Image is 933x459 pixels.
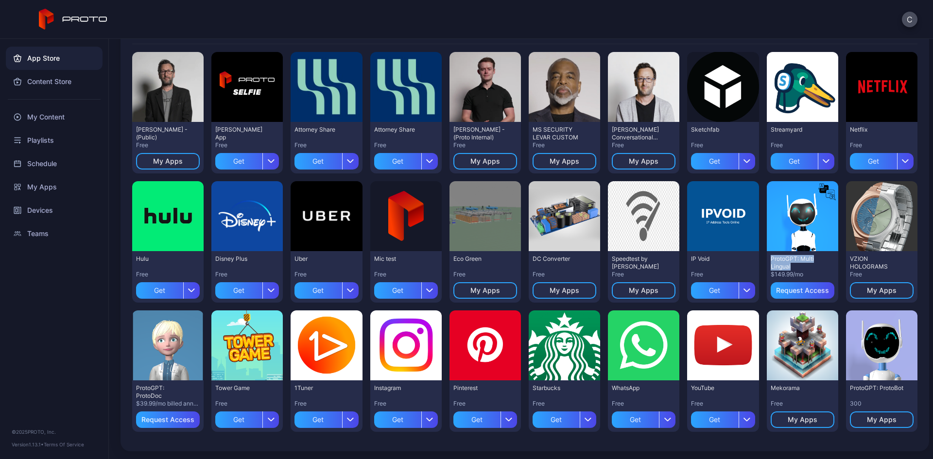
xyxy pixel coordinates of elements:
[612,408,675,428] button: Get
[6,105,103,129] a: My Content
[136,400,200,408] div: $39.99/mo billed annually
[612,411,659,428] div: Get
[691,126,744,134] div: Sketchfab
[141,416,194,424] div: Request Access
[612,141,675,149] div: Free
[294,149,358,170] button: Get
[136,126,190,141] div: David N Persona - (Public)
[533,408,596,428] button: Get
[850,153,897,170] div: Get
[374,278,438,299] button: Get
[612,271,675,278] div: Free
[612,255,665,271] div: Speedtest by Ookla
[215,408,279,428] button: Get
[850,282,914,299] button: My Apps
[771,282,834,299] button: Request Access
[294,384,348,392] div: 1Tuner
[453,408,517,428] button: Get
[136,282,183,299] div: Get
[215,141,279,149] div: Free
[453,282,517,299] button: My Apps
[612,126,665,141] div: David Conversational Persona - (Proto Internal)
[533,126,586,141] div: MS SECURITY LEVAR CUSTOM
[850,149,914,170] button: Get
[691,141,755,149] div: Free
[771,400,834,408] div: Free
[294,411,342,428] div: Get
[215,126,269,141] div: David Selfie App
[374,126,428,134] div: Attorney Share
[771,141,834,149] div: Free
[533,400,596,408] div: Free
[136,141,200,149] div: Free
[6,152,103,175] a: Schedule
[136,411,200,428] button: Request Access
[294,400,358,408] div: Free
[691,400,755,408] div: Free
[374,282,421,299] div: Get
[6,70,103,93] a: Content Store
[215,384,269,392] div: Tower Game
[215,411,262,428] div: Get
[691,278,755,299] button: Get
[533,271,596,278] div: Free
[470,157,500,165] div: My Apps
[691,408,755,428] button: Get
[470,287,500,294] div: My Apps
[788,416,817,424] div: My Apps
[6,199,103,222] div: Devices
[850,384,903,392] div: ProtoGPT: ProtoBot
[453,141,517,149] div: Free
[550,157,579,165] div: My Apps
[453,411,501,428] div: Get
[533,282,596,299] button: My Apps
[691,411,738,428] div: Get
[374,400,438,408] div: Free
[294,141,358,149] div: Free
[612,282,675,299] button: My Apps
[850,271,914,278] div: Free
[215,278,279,299] button: Get
[453,400,517,408] div: Free
[533,153,596,170] button: My Apps
[12,442,44,447] span: Version 1.13.1 •
[6,47,103,70] a: App Store
[215,255,269,263] div: Disney Plus
[374,141,438,149] div: Free
[294,153,342,170] div: Get
[294,271,358,278] div: Free
[533,411,580,428] div: Get
[374,255,428,263] div: Mic test
[6,129,103,152] a: Playlists
[771,384,824,392] div: Mekorama
[533,141,596,149] div: Free
[294,408,358,428] button: Get
[771,126,824,134] div: Streamyard
[533,384,586,392] div: Starbucks
[850,400,914,408] div: 300
[374,408,438,428] button: Get
[453,126,507,141] div: Cole Rossman - (Proto Internal)
[771,149,834,170] button: Get
[6,175,103,199] a: My Apps
[850,141,914,149] div: Free
[691,271,755,278] div: Free
[294,282,342,299] div: Get
[453,271,517,278] div: Free
[629,157,658,165] div: My Apps
[6,222,103,245] a: Teams
[612,384,665,392] div: WhatsApp
[374,384,428,392] div: Instagram
[850,411,914,428] button: My Apps
[136,271,200,278] div: Free
[453,384,507,392] div: Pinterest
[136,384,190,400] div: ProtoGPT: ProtoDoc
[12,428,97,436] div: © 2025 PROTO, Inc.
[691,149,755,170] button: Get
[374,411,421,428] div: Get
